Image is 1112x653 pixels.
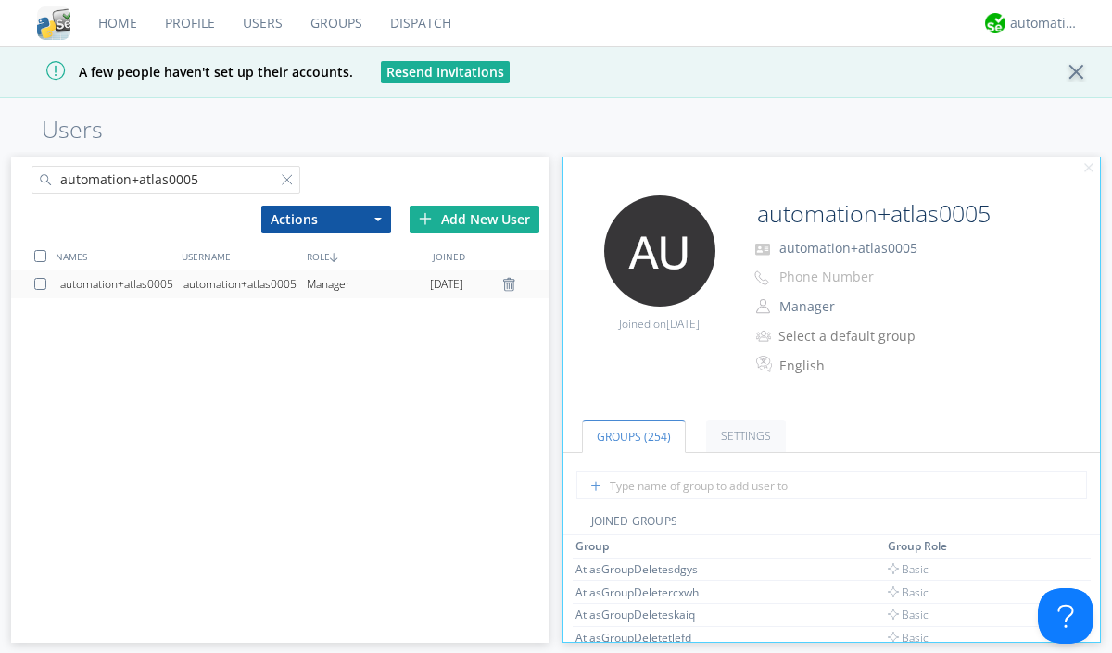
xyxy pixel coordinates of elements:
a: Settings [706,420,786,452]
div: AtlasGroupDeletetlefd [575,630,714,646]
input: Type name of group to add user to [576,471,1087,499]
img: cancel.svg [1082,162,1095,175]
span: Joined on [619,316,700,332]
div: AtlasGroupDeleteskaiq [575,607,714,622]
div: AtlasGroupDeletercxwh [575,584,714,600]
img: d2d01cd9b4174d08988066c6d424eccd [985,13,1005,33]
div: Add New User [410,206,539,233]
img: cddb5a64eb264b2086981ab96f4c1ba7 [37,6,70,40]
img: plus.svg [419,212,432,225]
span: Basic [888,630,929,646]
th: Toggle SortBy [1007,535,1049,558]
img: 373638.png [604,195,715,307]
div: JOINED [428,243,553,270]
div: automation+atlas [1010,14,1080,32]
input: Search users [32,166,300,194]
a: Groups (254) [582,420,686,453]
span: [DATE] [666,316,700,332]
div: JOINED GROUPS [563,513,1101,535]
img: In groups with Translation enabled, this user's messages will be automatically translated to and ... [756,353,775,375]
input: Name [750,195,1049,232]
div: USERNAME [177,243,302,270]
div: ROLE [302,243,427,270]
div: Manager [307,270,430,298]
div: AtlasGroupDeletesdgys [575,561,714,577]
img: icon-alert-users-thin-outline.svg [756,323,774,348]
div: Select a default group [778,327,933,345]
span: Basic [888,561,929,577]
div: NAMES [51,243,176,270]
img: person-outline.svg [756,299,770,314]
span: Basic [888,607,929,622]
th: Toggle SortBy [573,535,885,558]
iframe: Toggle Customer Support [1038,588,1093,644]
button: Manager [773,294,958,320]
span: automation+atlas0005 [779,239,917,257]
button: Actions [261,206,391,233]
span: A few people haven't set up their accounts. [14,63,353,81]
div: English [779,357,934,375]
span: Basic [888,584,929,600]
button: Resend Invitations [381,61,510,83]
img: phone-outline.svg [754,270,769,285]
div: automation+atlas0005 [60,270,183,298]
a: automation+atlas0005automation+atlas0005Manager[DATE] [11,270,549,298]
span: [DATE] [430,270,463,298]
div: automation+atlas0005 [183,270,307,298]
th: Toggle SortBy [885,535,1008,558]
